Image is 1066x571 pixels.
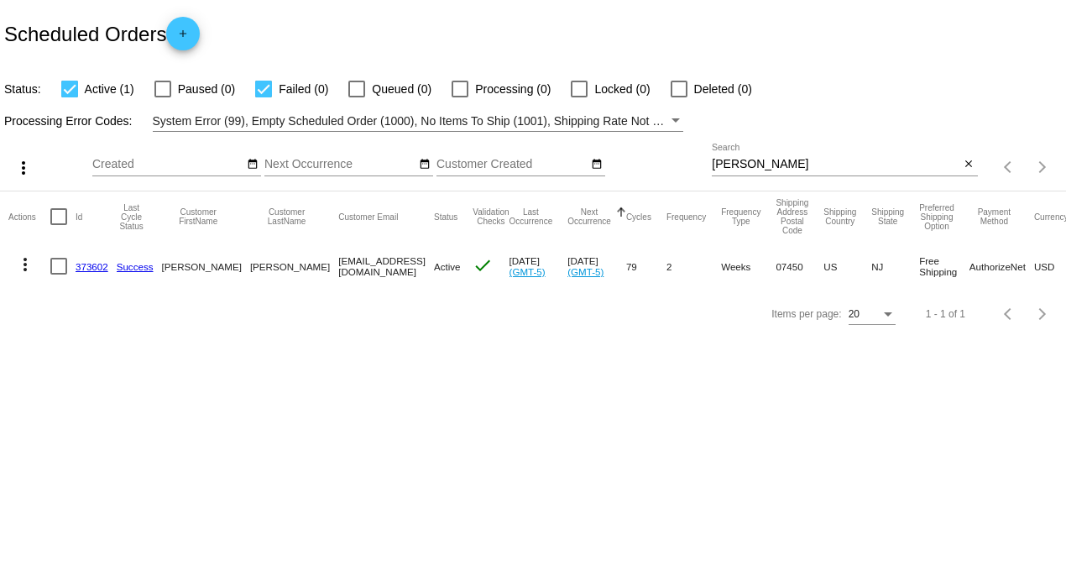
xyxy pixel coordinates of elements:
button: Change sorting for LastOccurrenceUtc [509,207,553,226]
mat-cell: 79 [626,242,666,291]
mat-cell: [PERSON_NAME] [250,242,338,291]
mat-icon: check [473,255,493,275]
mat-header-cell: Validation Checks [473,191,509,242]
button: Change sorting for ShippingCountry [823,207,856,226]
mat-cell: NJ [871,242,919,291]
mat-cell: Free Shipping [919,242,969,291]
input: Customer Created [436,158,588,171]
mat-icon: close [963,158,975,171]
a: (GMT-5) [567,266,604,277]
button: Change sorting for FrequencyType [721,207,760,226]
mat-cell: 07450 [776,242,823,291]
button: Next page [1026,297,1059,331]
mat-cell: [PERSON_NAME] [162,242,250,291]
div: Items per page: [771,308,841,320]
span: Deleted (0) [694,79,752,99]
button: Previous page [992,150,1026,184]
button: Change sorting for CustomerEmail [338,212,398,222]
mat-icon: date_range [591,158,603,171]
mat-cell: US [823,242,871,291]
button: Previous page [992,297,1026,331]
input: Created [92,158,243,171]
button: Clear [960,156,978,174]
mat-icon: add [173,28,193,48]
mat-cell: [DATE] [567,242,626,291]
span: Active [434,261,461,272]
button: Change sorting for PaymentMethod.Type [969,207,1019,226]
button: Change sorting for Id [76,212,82,222]
mat-icon: more_vert [13,158,34,178]
span: Queued (0) [372,79,431,99]
button: Change sorting for PreferredShippingOption [919,203,954,231]
button: Change sorting for ShippingState [871,207,904,226]
span: Status: [4,82,41,96]
span: Locked (0) [594,79,650,99]
mat-select: Items per page: [849,309,896,321]
input: Search [712,158,959,171]
span: Paused (0) [178,79,235,99]
a: (GMT-5) [509,266,546,277]
button: Change sorting for NextOccurrenceUtc [567,207,611,226]
mat-cell: [DATE] [509,242,568,291]
span: Processing Error Codes: [4,114,133,128]
mat-cell: 2 [666,242,721,291]
mat-icon: more_vert [15,254,35,275]
button: Change sorting for Status [434,212,457,222]
button: Next page [1026,150,1059,184]
a: 373602 [76,261,108,272]
h2: Scheduled Orders [4,17,200,50]
button: Change sorting for ShippingPostcode [776,198,808,235]
mat-cell: Weeks [721,242,776,291]
button: Change sorting for Cycles [626,212,651,222]
mat-cell: AuthorizeNet [969,242,1034,291]
div: 1 - 1 of 1 [926,308,965,320]
button: Change sorting for CustomerLastName [250,207,323,226]
mat-icon: date_range [247,158,259,171]
button: Change sorting for CustomerFirstName [162,207,235,226]
mat-select: Filter by Processing Error Codes [153,111,684,132]
input: Next Occurrence [264,158,415,171]
span: 20 [849,308,860,320]
mat-icon: date_range [419,158,431,171]
button: Change sorting for LastProcessingCycleId [117,203,147,231]
mat-cell: [EMAIL_ADDRESS][DOMAIN_NAME] [338,242,434,291]
span: Failed (0) [279,79,328,99]
span: Active (1) [85,79,134,99]
span: Processing (0) [475,79,551,99]
a: Success [117,261,154,272]
button: Change sorting for Frequency [666,212,706,222]
mat-header-cell: Actions [8,191,50,242]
